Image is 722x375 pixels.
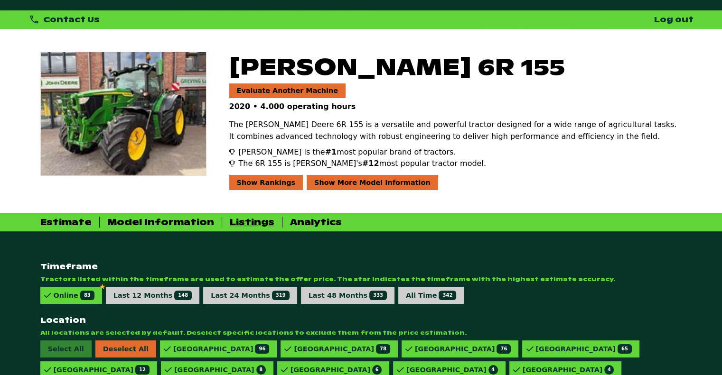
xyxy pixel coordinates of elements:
div: Last 12 Months [113,291,192,300]
span: 78 [376,344,390,354]
p: 2020 • 4.000 operating hours [229,102,682,111]
div: Analytics [290,217,342,228]
div: Model Information [107,217,214,228]
img: John Deere 6R 155 [41,52,206,175]
span: 333 [369,291,387,300]
div: [GEOGRAPHIC_DATA] [173,344,269,354]
span: #1 [325,147,337,156]
p: The [PERSON_NAME] Deere 6R 155 is a versatile and powerful tractor designed for a wide range of a... [229,119,682,143]
span: 76 [497,344,511,354]
a: Log out [654,15,694,25]
div: [GEOGRAPHIC_DATA] [535,344,631,354]
span: Tractors listed within the timeframe are used to estimate the offer price. The star indicates the... [40,275,682,283]
span: Contact Us [43,15,100,25]
div: Contact Us [29,14,100,25]
span: #12 [362,159,379,168]
span: [PERSON_NAME] is the most popular brand of tractors. [239,146,456,158]
div: [GEOGRAPHIC_DATA] [406,365,498,375]
span: 4 [488,365,498,375]
div: [GEOGRAPHIC_DATA] [523,365,614,375]
span: 65 [618,344,632,354]
div: [GEOGRAPHIC_DATA] [291,365,382,375]
div: Last 24 Months [211,291,289,300]
div: [GEOGRAPHIC_DATA] [174,365,266,375]
div: Show More Model Information [307,175,438,190]
span: 148 [174,291,192,300]
span: Deselect All [95,340,156,357]
div: Online [54,291,94,300]
span: 83 [80,291,94,300]
div: [GEOGRAPHIC_DATA] [54,365,150,375]
a: Evaluate Another Machine [229,83,346,98]
div: Estimate [40,217,92,228]
span: 12 [135,365,150,375]
span: 342 [439,291,456,300]
span: 8 [256,365,266,375]
span: The 6R 155 is [PERSON_NAME]'s most popular tractor model. [239,158,486,169]
div: Listings [230,217,274,228]
strong: Location [40,315,682,325]
span: Select All [40,340,92,357]
div: All Time [406,291,456,300]
span: [PERSON_NAME] 6R 155 [229,52,565,82]
div: Show Rankings [229,175,303,190]
span: All locations are selected by default. Deselect specific locations to exclude them from the price... [40,329,682,337]
div: Last 48 Months [309,291,387,300]
span: 96 [255,344,269,354]
span: 4 [604,365,614,375]
span: 6 [372,365,382,375]
span: 319 [272,291,290,300]
div: [GEOGRAPHIC_DATA] [415,344,511,354]
strong: Timeframe [40,262,682,272]
div: [GEOGRAPHIC_DATA] [294,344,390,354]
